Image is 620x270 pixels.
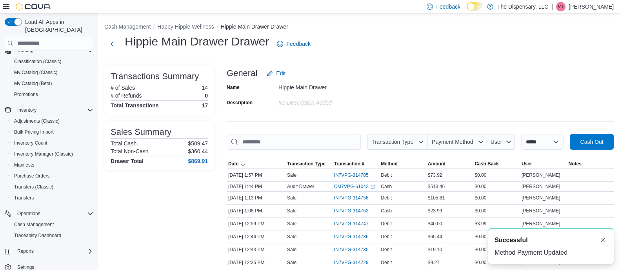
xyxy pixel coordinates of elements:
[11,231,93,240] span: Traceabilty Dashboard
[202,102,208,109] h4: 17
[568,161,581,167] span: Notes
[334,246,369,253] span: IN7VPG-314735
[334,234,369,240] span: IN7VPG-314736
[522,221,560,227] span: [PERSON_NAME]
[370,185,375,189] svg: External link
[125,34,269,49] h1: Hippie Main Drawer Drawer
[8,78,96,89] button: My Catalog (Beta)
[522,161,532,167] span: User
[8,127,96,138] button: Bulk Pricing Import
[11,127,93,137] span: Bulk Pricing Import
[188,148,208,154] p: $360.44
[14,221,54,228] span: Cash Management
[11,116,63,126] a: Adjustments (Classic)
[428,234,442,240] span: $65.44
[104,24,151,30] button: Cash Management
[334,258,376,267] button: IN7VPG-314729
[334,183,375,190] a: CM7VPG-61042External link
[111,102,159,109] h4: Total Transactions
[287,208,296,214] p: Sale
[274,36,313,52] a: Feedback
[334,193,376,203] button: IN7VPG-314756
[227,245,285,254] div: [DATE] 12:43 PM
[11,57,93,66] span: Classification (Classic)
[11,231,64,240] a: Traceabilty Dashboard
[227,258,285,267] div: [DATE] 12:35 PM
[428,208,442,214] span: $23.99
[11,171,53,181] a: Purchase Orders
[436,3,460,11] span: Feedback
[14,209,93,218] span: Operations
[227,206,285,216] div: [DATE] 1:08 PM
[111,72,199,81] h3: Transactions Summary
[520,159,567,169] button: User
[14,129,54,135] span: Bulk Pricing Import
[14,91,38,98] span: Promotions
[522,195,560,201] span: [PERSON_NAME]
[287,172,296,178] p: Sale
[334,219,376,228] button: IN7VPG-314747
[111,140,136,147] h6: Total Cash
[381,259,392,266] span: Debit
[287,221,296,227] p: Sale
[428,172,442,178] span: $73.92
[11,193,93,203] span: Transfers
[381,183,392,190] span: Cash
[205,92,208,99] p: 0
[334,208,369,214] span: IN7VPG-314752
[227,232,285,241] div: [DATE] 12:44 PM
[11,193,37,203] a: Transfers
[287,234,296,240] p: Sale
[11,220,57,229] a: Cash Management
[8,56,96,67] button: Classification (Classic)
[558,2,564,11] span: VT
[14,195,34,201] span: Transfers
[104,36,120,52] button: Next
[8,67,96,78] button: My Catalog (Classic)
[157,24,214,30] button: Happy Hippie Wellness
[278,81,384,91] div: Hippie Main Drawer
[2,246,96,257] button: Reports
[334,172,369,178] span: IN7VPG-314785
[202,85,208,91] p: 14
[428,161,445,167] span: Amount
[495,236,607,245] div: Notification
[11,90,93,99] span: Promotions
[381,246,392,253] span: Debit
[11,127,57,137] a: Bulk Pricing Import
[522,172,560,178] span: [PERSON_NAME]
[522,208,560,214] span: [PERSON_NAME]
[14,232,61,239] span: Traceabilty Dashboard
[11,220,93,229] span: Cash Management
[287,246,296,253] p: Sale
[285,159,333,169] button: Transaction Type
[598,236,607,245] button: Dismiss toast
[111,158,144,164] h4: Drawer Total
[278,96,384,106] div: No Description added
[11,182,56,192] a: Transfers (Classic)
[264,65,289,81] button: Edit
[522,183,560,190] span: [PERSON_NAME]
[11,79,55,88] a: My Catalog (Beta)
[334,259,369,266] span: IN7VPG-314729
[428,259,440,266] span: $9.27
[111,127,171,137] h3: Sales Summary
[381,208,392,214] span: Cash
[8,149,96,159] button: Inventory Manager (Classic)
[334,170,376,180] button: IN7VPG-314785
[14,246,93,256] span: Reports
[287,161,325,167] span: Transaction Type
[381,195,392,201] span: Debit
[334,232,376,241] button: IN7VPG-314736
[227,69,257,78] h3: General
[567,159,614,169] button: Notes
[227,84,240,91] label: Name
[8,116,96,127] button: Adjustments (Classic)
[556,2,565,11] div: Violet Tabor
[22,18,93,34] span: Load All Apps in [GEOGRAPHIC_DATA]
[11,138,93,148] span: Inventory Count
[467,2,483,11] input: Dark Mode
[104,23,614,32] nav: An example of EuiBreadcrumbs
[14,80,52,87] span: My Catalog (Beta)
[11,182,93,192] span: Transfers (Classic)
